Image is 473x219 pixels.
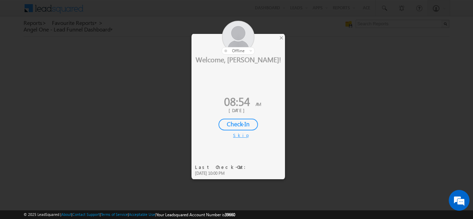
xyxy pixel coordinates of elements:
[233,132,243,138] div: Skip
[156,212,235,217] span: Your Leadsquared Account Number is
[197,107,280,113] div: [DATE]
[232,48,244,53] span: offline
[195,170,250,176] div: [DATE] 10:00 PM
[72,212,100,217] a: Contact Support
[101,212,128,217] a: Terms of Service
[24,211,235,218] span: © 2025 LeadSquared | | | | |
[225,212,235,217] span: 39660
[61,212,71,217] a: About
[224,93,250,109] span: 08:54
[129,212,155,217] a: Acceptable Use
[218,119,258,130] div: Check-In
[278,34,285,42] div: ×
[195,164,250,170] div: Last Check-Out:
[191,55,285,64] div: Welcome, [PERSON_NAME]!
[256,101,261,107] span: AM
